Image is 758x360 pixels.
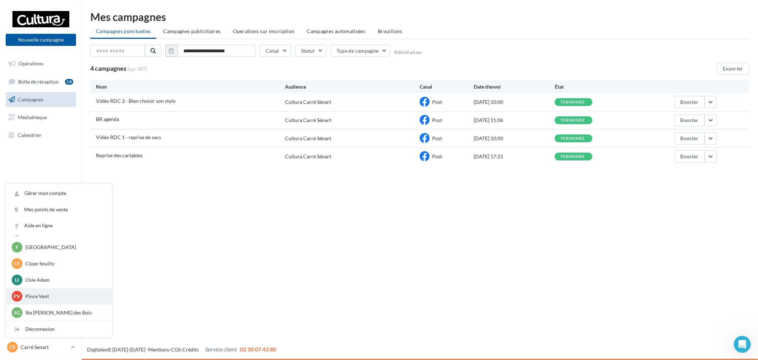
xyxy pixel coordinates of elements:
[128,65,147,73] span: (sur 307)
[285,135,331,142] div: Cultura Carré Sénart
[6,340,76,354] a: CS Carré Senart
[432,99,442,105] span: Post
[182,346,199,353] a: Crédits
[148,346,169,353] a: Mentions
[18,114,47,120] span: Médiathèque
[394,49,423,55] button: Réinitialiser
[4,92,77,107] a: Campagnes
[474,117,555,124] div: [DATE] 11:06
[474,135,555,142] div: [DATE] 10:00
[96,152,143,158] span: Reprise des cartables
[734,336,751,353] iframe: Intercom live chat
[260,45,291,57] button: Canal
[233,28,294,34] span: Operations sur inscription
[285,153,331,160] div: Cultura Carré Sénart
[18,78,59,84] span: Boîte de réception
[14,293,21,300] span: PV
[18,132,42,138] span: Calendrier
[25,260,103,267] p: Claye-Souilly
[15,276,19,284] span: LI
[717,63,749,75] button: Exporter
[6,321,112,337] div: Déconnexion
[432,117,442,123] span: Post
[6,218,112,234] a: Aide en ligne
[171,346,181,353] a: CGS
[560,118,585,123] div: terminée
[6,34,76,46] button: Nouvelle campagne
[14,260,20,267] span: CS
[25,309,103,316] p: Ste [PERSON_NAME] des Bois
[25,276,103,284] p: L'Isle Adam
[65,79,73,85] div: 18
[96,134,161,140] span: Vidéo RDC 1 - reprise de sacs
[474,83,555,90] div: Date d'envoi
[432,135,442,141] span: Post
[674,150,705,163] button: Booster
[555,83,636,90] div: État
[4,110,77,125] a: Médiathèque
[90,11,749,22] div: Mes campagnes
[560,100,585,105] div: terminée
[330,45,391,57] button: Type de campagne
[10,344,16,351] span: CS
[6,185,112,201] a: Gérer mon compte
[96,83,285,90] div: Nom
[474,153,555,160] div: [DATE] 17:21
[4,74,77,89] a: Boîte de réception18
[674,96,705,108] button: Booster
[560,136,585,141] div: terminée
[295,45,327,57] button: Statut
[18,96,43,102] span: Campagnes
[307,28,366,34] span: Campagnes automatisées
[96,98,176,104] span: Vidéo RDC 2 - Bien choisir son stylo
[420,83,474,90] div: Canal
[25,244,103,251] p: [GEOGRAPHIC_DATA]
[90,64,127,72] span: 4 campagnes
[285,99,331,106] div: Cultura Carré Sénart
[14,309,20,316] span: SG
[87,346,276,353] span: © [DATE]-[DATE] - - -
[18,60,43,67] span: Opérations
[4,128,77,143] a: Calendrier
[4,56,77,71] a: Opérations
[205,346,237,353] span: Service client
[474,99,555,106] div: [DATE] 10:00
[16,244,18,251] span: F
[25,293,103,300] p: Pince Vent
[674,114,705,126] button: Booster
[432,153,442,159] span: Post
[285,117,331,124] div: Cultura Carré Sénart
[96,116,119,122] span: BR agenda
[674,132,705,144] button: Booster
[378,28,402,34] span: Brouillons
[240,346,276,353] span: 02 30 07 43 80
[163,28,220,34] span: Campagnes publicitaires
[87,346,107,353] a: Digitaleo
[560,154,585,159] div: terminée
[6,202,112,218] a: Mes points de vente
[21,344,68,351] p: Carré Senart
[285,83,420,90] div: Audience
